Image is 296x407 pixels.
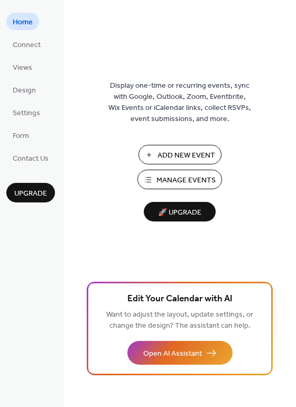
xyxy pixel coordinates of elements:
[138,145,221,164] button: Add New Event
[6,149,55,166] a: Contact Us
[13,131,29,142] span: Form
[6,104,47,121] a: Settings
[158,150,215,161] span: Add New Event
[14,188,47,199] span: Upgrade
[137,170,222,189] button: Manage Events
[13,62,32,73] span: Views
[106,308,253,333] span: Want to adjust the layout, update settings, or change the design? The assistant can help.
[6,81,42,98] a: Design
[13,40,41,51] span: Connect
[6,13,39,30] a: Home
[143,348,202,359] span: Open AI Assistant
[13,108,40,119] span: Settings
[6,183,55,202] button: Upgrade
[150,206,209,220] span: 🚀 Upgrade
[6,58,39,76] a: Views
[6,35,47,53] a: Connect
[13,85,36,96] span: Design
[13,17,33,28] span: Home
[13,153,49,164] span: Contact Us
[156,175,216,186] span: Manage Events
[127,292,233,307] span: Edit Your Calendar with AI
[144,202,216,221] button: 🚀 Upgrade
[6,126,35,144] a: Form
[108,80,251,125] span: Display one-time or recurring events, sync with Google, Outlook, Zoom, Eventbrite, Wix Events or ...
[127,341,233,365] button: Open AI Assistant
